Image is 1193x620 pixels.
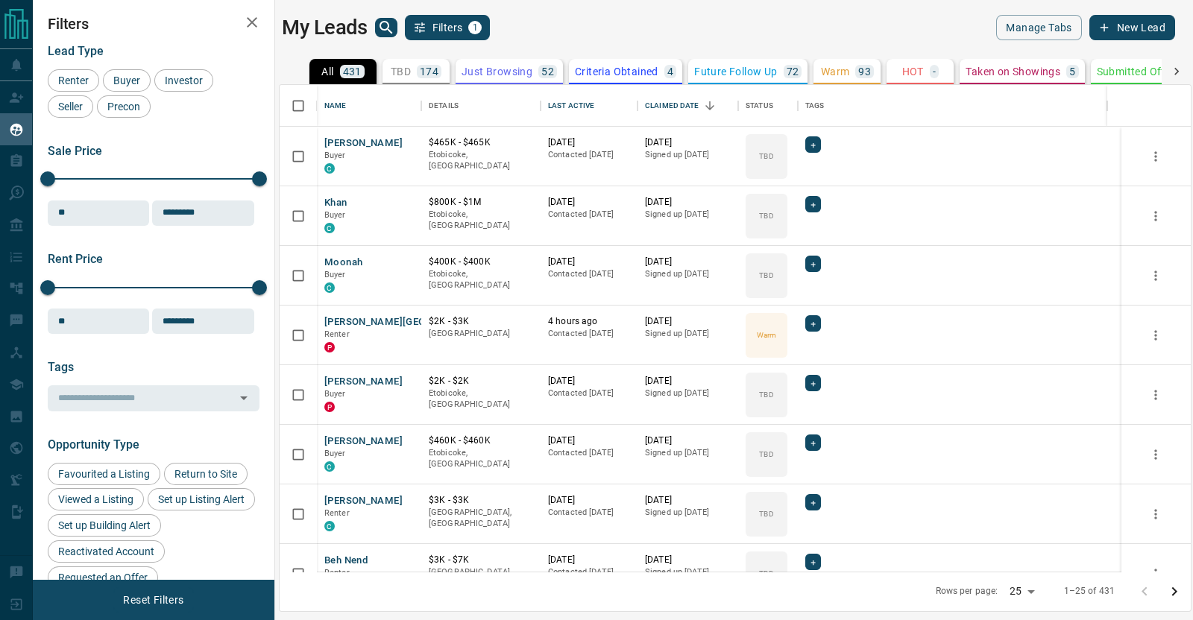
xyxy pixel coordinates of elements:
span: Rent Price [48,252,103,266]
p: $2K - $3K [429,315,533,328]
span: Investor [160,75,208,86]
div: + [805,554,821,570]
span: Opportunity Type [48,437,139,452]
h1: My Leads [282,16,368,39]
p: Toronto [429,566,533,589]
p: 5 [1069,66,1075,77]
p: [DATE] [548,375,630,387]
p: Contacted [DATE] [548,209,630,221]
div: condos.ca [324,282,335,293]
button: Manage Tabs [996,15,1081,40]
button: Sort [699,95,720,116]
p: Contacted [DATE] [548,507,630,519]
p: Signed up [DATE] [645,387,731,399]
p: Criteria Obtained [575,66,658,77]
p: All [321,66,333,77]
div: property.ca [324,342,335,352]
div: condos.ca [324,163,335,174]
p: $3K - $7K [429,554,533,566]
span: Favourited a Listing [53,468,155,480]
p: TBD [759,508,773,519]
div: 25 [1004,581,1039,602]
p: $3K - $3K [429,494,533,507]
div: Details [429,85,459,127]
button: Filters1 [405,15,491,40]
p: [DATE] [645,315,731,328]
p: TBD [759,270,773,281]
p: [DATE] [548,554,630,566]
span: Buyer [324,270,346,279]
span: Viewed a Listing [53,493,139,505]
p: [DATE] [645,494,731,507]
button: more [1145,324,1167,347]
div: Tags [805,85,825,127]
button: [PERSON_NAME] [324,494,403,508]
p: [DATE] [548,434,630,447]
p: [GEOGRAPHIC_DATA] [429,328,533,340]
p: TBD [759,568,773,579]
div: Renter [48,69,99,92]
p: Signed up [DATE] [645,328,731,340]
span: Renter [324,568,350,578]
span: Precon [102,101,145,113]
div: condos.ca [324,461,335,472]
div: condos.ca [324,521,335,531]
span: Reactivated Account [53,545,160,557]
button: Khan [324,196,347,210]
p: Warm [821,66,850,77]
p: 93 [858,66,871,77]
p: [DATE] [548,196,630,209]
p: TBD [759,449,773,460]
button: [PERSON_NAME] [324,136,403,151]
p: Contacted [DATE] [548,566,630,578]
p: Taken on Showings [966,66,1060,77]
p: Future Follow Up [694,66,777,77]
p: Contacted [DATE] [548,268,630,280]
button: Go to next page [1159,577,1189,607]
div: + [805,375,821,391]
div: Precon [97,95,151,118]
span: Tags [48,360,74,374]
span: + [810,376,816,390]
div: Favourited a Listing [48,463,160,485]
span: + [810,256,816,271]
p: TBD [391,66,411,77]
p: Signed up [DATE] [645,507,731,519]
div: Viewed a Listing [48,488,144,510]
p: 1–25 of 431 [1064,585,1115,598]
button: more [1145,443,1167,466]
p: Etobicoke, [GEOGRAPHIC_DATA] [429,387,533,411]
div: property.ca [324,402,335,412]
span: Sale Price [48,144,102,158]
p: 72 [787,66,799,77]
span: Seller [53,101,88,113]
span: Set up Listing Alert [153,493,250,505]
div: Details [421,85,541,127]
p: Etobicoke, [GEOGRAPHIC_DATA] [429,149,533,172]
button: more [1145,205,1167,227]
span: Buyer [324,389,346,399]
p: $2K - $2K [429,375,533,387]
p: Contacted [DATE] [548,387,630,399]
span: Renter [324,329,350,339]
p: Etobicoke, [GEOGRAPHIC_DATA] [429,268,533,291]
div: Last Active [541,85,638,127]
p: 4 hours ago [548,315,630,328]
p: TBD [759,389,773,400]
div: Set up Listing Alert [148,488,255,510]
p: [DATE] [645,375,731,387]
p: Signed up [DATE] [645,268,731,280]
button: Moonah [324,256,362,270]
div: Return to Site [164,463,248,485]
button: more [1145,265,1167,287]
span: + [810,137,816,152]
p: [DATE] [548,494,630,507]
p: [DATE] [645,434,731,447]
p: Rows per page: [936,585,998,598]
p: [DATE] [645,554,731,566]
span: Renter [324,508,350,518]
div: Reactivated Account [48,540,165,563]
p: [DATE] [645,196,731,209]
div: + [805,434,821,451]
p: TBD [759,151,773,162]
